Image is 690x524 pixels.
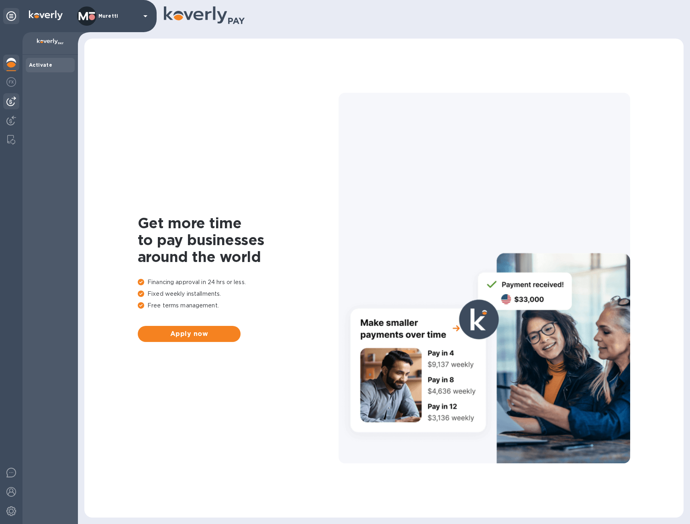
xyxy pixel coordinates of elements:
[144,329,234,339] span: Apply now
[3,8,19,24] div: Unpin categories
[138,215,339,265] h1: Get more time to pay businesses around the world
[138,326,241,342] button: Apply now
[29,62,52,68] b: Activate
[138,278,339,287] p: Financing approval in 24 hrs or less.
[98,13,139,19] p: Muretti
[6,77,16,87] img: Foreign exchange
[138,301,339,310] p: Free terms management.
[138,290,339,298] p: Fixed weekly installments.
[29,10,63,20] img: Logo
